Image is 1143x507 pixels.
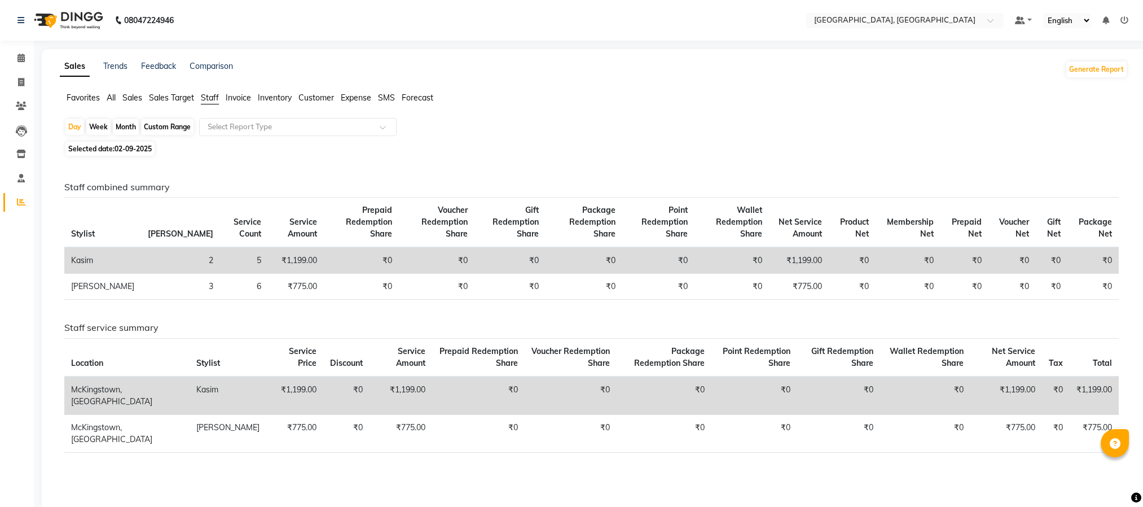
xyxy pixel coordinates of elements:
[71,229,95,239] span: Stylist
[999,217,1029,239] span: Voucher Net
[289,346,316,368] span: Service Price
[64,247,141,274] td: Kasim
[124,5,174,36] b: 08047224946
[797,377,880,415] td: ₹0
[1042,414,1070,452] td: ₹0
[268,274,324,300] td: ₹775.00
[396,346,425,368] span: Service Amount
[266,377,323,415] td: ₹1,199.00
[439,346,518,368] span: Prepaid Redemption Share
[402,93,433,103] span: Forecast
[65,142,155,156] span: Selected date:
[970,414,1042,452] td: ₹775.00
[1070,414,1119,452] td: ₹775.00
[525,377,617,415] td: ₹0
[493,205,539,239] span: Gift Redemption Share
[876,247,940,274] td: ₹0
[64,322,1119,333] h6: Staff service summary
[399,247,474,274] td: ₹0
[432,377,525,415] td: ₹0
[569,205,616,239] span: Package Redemption Share
[890,346,964,368] span: Wallet Redemption Share
[115,145,152,153] span: 02-09-2025
[378,93,395,103] span: SMS
[723,346,790,368] span: Point Redemption Share
[525,414,617,452] td: ₹0
[141,274,220,300] td: 3
[64,414,190,452] td: McKingstown, [GEOGRAPHIC_DATA]
[141,247,220,274] td: 2
[258,93,292,103] span: Inventory
[220,247,268,274] td: 5
[546,274,622,300] td: ₹0
[324,247,399,274] td: ₹0
[29,5,106,36] img: logo
[323,414,370,452] td: ₹0
[86,119,111,135] div: Week
[622,247,695,274] td: ₹0
[1067,247,1119,274] td: ₹0
[113,119,139,135] div: Month
[1042,377,1070,415] td: ₹0
[1049,358,1063,368] span: Tax
[829,274,876,300] td: ₹0
[940,247,988,274] td: ₹0
[711,377,798,415] td: ₹0
[1067,274,1119,300] td: ₹0
[107,93,116,103] span: All
[370,414,432,452] td: ₹775.00
[122,93,142,103] span: Sales
[622,274,695,300] td: ₹0
[266,414,323,452] td: ₹775.00
[220,274,268,300] td: 6
[840,217,869,239] span: Product Net
[880,377,970,415] td: ₹0
[64,274,141,300] td: [PERSON_NAME]
[323,377,370,415] td: ₹0
[779,217,822,239] span: Net Service Amount
[634,346,705,368] span: Package Redemption Share
[970,377,1042,415] td: ₹1,199.00
[432,414,525,452] td: ₹0
[103,61,128,71] a: Trends
[60,56,90,77] a: Sales
[1093,358,1112,368] span: Total
[65,119,84,135] div: Day
[797,414,880,452] td: ₹0
[769,247,829,274] td: ₹1,199.00
[298,93,334,103] span: Customer
[880,414,970,452] td: ₹0
[141,61,176,71] a: Feedback
[330,358,363,368] span: Discount
[268,247,324,274] td: ₹1,199.00
[769,274,829,300] td: ₹775.00
[1047,217,1061,239] span: Gift Net
[141,119,194,135] div: Custom Range
[474,247,546,274] td: ₹0
[71,358,103,368] span: Location
[226,93,251,103] span: Invoice
[399,274,474,300] td: ₹0
[234,217,261,239] span: Service Count
[711,414,798,452] td: ₹0
[988,247,1036,274] td: ₹0
[641,205,688,239] span: Point Redemption Share
[1036,247,1067,274] td: ₹0
[190,414,266,452] td: [PERSON_NAME]
[992,346,1035,368] span: Net Service Amount
[324,274,399,300] td: ₹0
[1096,462,1132,496] iframe: chat widget
[887,217,934,239] span: Membership Net
[201,93,219,103] span: Staff
[196,358,220,368] span: Stylist
[694,274,769,300] td: ₹0
[346,205,392,239] span: Prepaid Redemption Share
[341,93,371,103] span: Expense
[1036,274,1067,300] td: ₹0
[190,377,266,415] td: Kasim
[546,247,622,274] td: ₹0
[876,274,940,300] td: ₹0
[288,217,317,239] span: Service Amount
[940,274,988,300] td: ₹0
[952,217,982,239] span: Prepaid Net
